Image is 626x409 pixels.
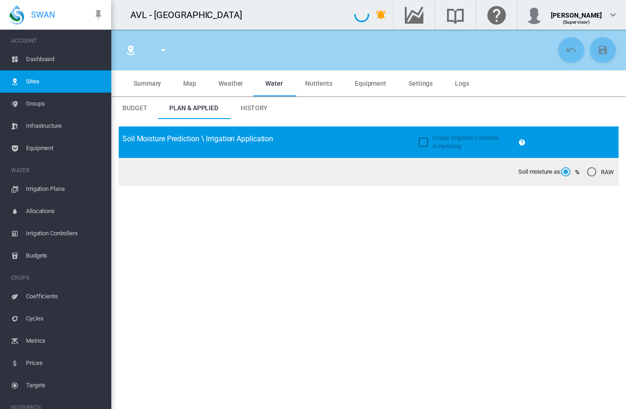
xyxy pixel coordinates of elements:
span: Logs [455,80,469,87]
md-radio-button: % [561,168,580,176]
span: Infrastructure [26,115,104,137]
span: SWAN [31,9,55,20]
span: Map [183,80,196,87]
md-icon: Click here for help [485,9,508,20]
img: profile.jpg [525,6,543,24]
span: (Supervisor) [563,19,590,25]
span: Prices [26,352,104,374]
md-checkbox: Enable irrigation controller scheduling [419,134,515,151]
img: SWAN-Landscape-Logo-Colour-drop.png [9,5,24,25]
span: Equipment [355,80,386,87]
md-icon: icon-bell-ring [376,9,387,20]
span: History [241,104,268,112]
span: Plan & Applied [169,104,218,112]
span: CROPS [11,271,104,285]
span: Allocations [26,200,104,222]
md-icon: Search the knowledge base [444,9,466,20]
span: Equipment [26,137,104,159]
span: Soil moisture as: [518,168,561,176]
span: Cycles [26,308,104,330]
md-icon: icon-menu-down [158,44,169,56]
span: Targets [26,374,104,396]
button: icon-bell-ring [372,6,390,24]
span: Soil Moisture Prediction \ Irrigation Application [122,134,273,143]
div: [PERSON_NAME] [551,7,602,16]
md-icon: icon-pin [93,9,104,20]
span: Summary [134,80,161,87]
span: Groups [26,93,104,115]
button: Save Changes [590,37,616,63]
md-icon: icon-chevron-down [607,9,619,20]
span: Weather [218,80,243,87]
span: Metrics [26,330,104,352]
md-radio-button: RAW [587,168,614,176]
button: Cancel Changes [558,37,584,63]
span: Sites [26,70,104,93]
span: Dashboard [26,48,104,70]
span: Enable irrigation controller scheduling [433,134,499,150]
span: Settings [409,80,433,87]
div: AVL - [GEOGRAPHIC_DATA] [130,8,250,21]
button: Click to go to list of Sites [121,41,140,59]
span: Irrigation Plans [26,178,104,200]
md-icon: icon-map-marker-radius [125,44,136,56]
button: icon-menu-down [154,41,172,59]
span: Budgets [26,245,104,267]
span: Irrigation Controllers [26,222,104,245]
span: Coefficients [26,285,104,308]
md-icon: Go to the Data Hub [403,9,425,20]
md-icon: icon-content-save [597,44,608,56]
md-icon: icon-undo [566,44,577,56]
span: ACCOUNT [11,33,104,48]
span: Budget [122,104,147,112]
span: Nutrients [305,80,332,87]
span: WATER [11,163,104,178]
span: Water [265,80,283,87]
